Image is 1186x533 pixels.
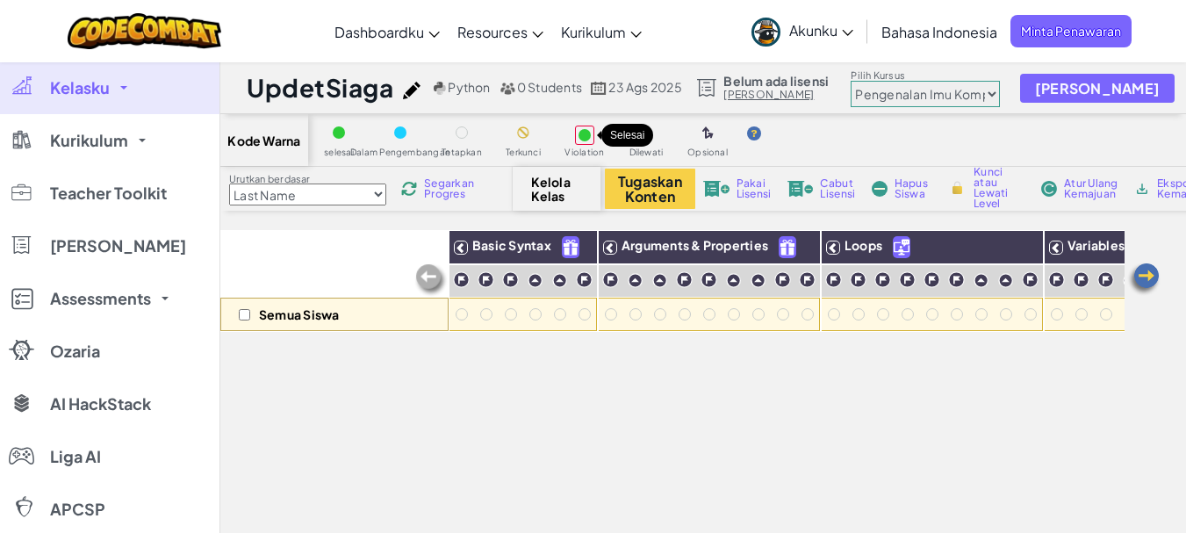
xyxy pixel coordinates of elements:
[517,79,582,95] span: 0 Students
[601,124,653,147] div: Selesai
[424,178,478,199] span: Segarkan Progres
[723,74,829,88] span: Belum ada lisensi
[751,273,766,288] img: IconPracticeLevel.svg
[726,273,741,288] img: IconPracticeLevel.svg
[1064,178,1118,199] span: Atur Ulang Kemajuan
[737,178,772,199] span: Pakai Lisensi
[259,307,340,321] p: Semua Siswa
[605,169,695,209] button: Tugaskan Konten
[413,263,449,298] img: Arrow_Left_Inactive.png
[531,175,583,203] span: Kelola Kelas
[528,273,543,288] img: IconPracticeLevel.svg
[1022,271,1039,288] img: IconChallengeLevel.svg
[229,172,386,186] label: Urutkan berdasar
[899,271,916,288] img: IconChallengeLevel.svg
[825,271,842,288] img: IconChallengeLevel.svg
[789,21,853,40] span: Akunku
[403,82,420,99] img: iconPencil.svg
[68,13,221,49] img: CodeCombat logo
[1123,273,1138,288] img: IconPracticeLevel.svg
[780,237,795,257] img: IconFreeLevelv2.svg
[1097,271,1114,288] img: IconChallengeLevel.svg
[751,18,780,47] img: avatar
[747,126,761,140] img: IconHint.svg
[873,8,1006,55] a: Bahasa Indonesia
[478,271,494,288] img: IconChallengeLevel.svg
[563,237,579,257] img: IconFreeLevelv2.svg
[453,271,470,288] img: IconChallengeLevel.svg
[502,271,519,288] img: IconChallengeLevel.svg
[652,273,667,288] img: IconPracticeLevel.svg
[1020,74,1175,103] button: [PERSON_NAME]
[676,271,693,288] img: IconChallengeLevel.svg
[622,237,768,253] span: Arguments & Properties
[874,271,891,288] img: IconChallengeLevel.svg
[948,271,965,288] img: IconChallengeLevel.svg
[845,237,882,253] span: Loops
[350,148,450,157] span: Dalam Pengembangan
[703,181,730,197] img: IconLicenseApply.svg
[974,273,988,288] img: IconPracticeLevel.svg
[500,82,515,95] img: MultipleUsers.png
[50,449,101,465] span: Liga AI
[629,148,664,157] span: Dilewati
[723,88,829,102] a: [PERSON_NAME]
[687,148,728,157] span: Opsional
[895,178,932,199] span: Hapus Siswa
[774,271,791,288] img: IconChallengeLevel.svg
[561,23,626,41] span: Kurikulum
[576,271,593,288] img: IconChallengeLevel.svg
[50,133,128,148] span: Kurikulum
[457,23,528,41] span: Resources
[506,148,541,157] span: Terkunci
[1134,181,1150,197] img: IconArchive.svg
[50,80,110,96] span: Kelasku
[850,271,866,288] img: IconChallengeLevel.svg
[608,79,682,95] span: 23 Ags 2025
[1073,271,1089,288] img: IconChallengeLevel.svg
[1041,181,1057,197] img: IconReset.svg
[449,8,552,55] a: Resources
[552,273,567,288] img: IconPracticeLevel.svg
[247,71,394,104] h1: UpdetSiaga
[924,271,940,288] img: IconChallengeLevel.svg
[894,237,909,257] img: IconUnlockWithCall.svg
[552,8,651,55] a: Kurikulum
[1010,15,1132,47] a: Minta Penawaran
[401,181,417,197] img: IconReload.svg
[702,126,714,140] img: IconOptionalLevel.svg
[564,148,604,157] span: Violation
[472,237,551,253] span: Basic Syntax
[602,271,619,288] img: IconChallengeLevel.svg
[1048,271,1065,288] img: IconChallengeLevel.svg
[324,148,354,157] span: selesai
[227,133,300,148] span: Kode Warna
[628,273,643,288] img: IconPracticeLevel.svg
[1035,81,1161,96] span: [PERSON_NAME]
[50,291,151,306] span: Assessments
[1067,237,1125,253] span: Variables
[50,343,100,359] span: Ozaria
[881,23,997,41] span: Bahasa Indonesia
[820,178,855,199] span: Cabut Lisensi
[851,68,1000,83] label: Pilih Kursus
[442,148,482,157] span: Tetapkan
[787,181,814,197] img: IconLicenseRevoke.svg
[948,180,967,196] img: IconLock.svg
[448,79,490,95] span: Python
[50,238,186,254] span: [PERSON_NAME]
[50,185,167,201] span: Teacher Toolkit
[591,82,607,95] img: calendar.svg
[799,271,816,288] img: IconChallengeLevel.svg
[743,4,862,59] a: Akunku
[50,396,151,412] span: AI HackStack
[701,271,717,288] img: IconChallengeLevel.svg
[334,23,424,41] span: Dashboardku
[974,167,1025,209] span: Kunci atau Lewati Level
[1126,262,1161,297] img: Arrow_Left.png
[434,82,447,95] img: python.png
[998,273,1013,288] img: IconPracticeLevel.svg
[326,8,449,55] a: Dashboardku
